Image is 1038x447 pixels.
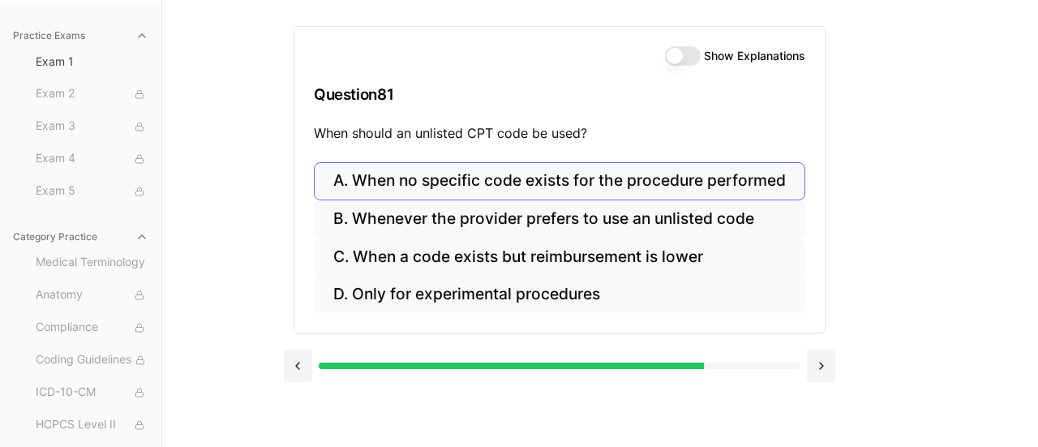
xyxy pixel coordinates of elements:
span: Compliance [36,319,148,337]
span: Exam 1 [36,54,148,70]
button: HCPCS Level II [29,412,155,438]
button: Compliance [29,315,155,341]
span: Exam 2 [36,85,148,103]
span: Coding Guidelines [36,351,148,369]
button: A. When no specific code exists for the procedure performed [314,162,805,200]
span: Exam 4 [36,150,148,168]
button: Medical Terminology [29,250,155,276]
label: Show Explanations [704,50,805,62]
h3: Question 81 [314,71,805,118]
button: Exam 2 [29,81,155,107]
button: Exam 5 [29,178,155,204]
button: Exam 4 [29,146,155,172]
button: Exam 3 [29,114,155,140]
span: Anatomy [36,286,148,304]
button: Coding Guidelines [29,347,155,373]
span: Exam 5 [36,183,148,200]
button: Category Practice [6,224,155,250]
button: Practice Exams [6,23,155,49]
button: C. When a code exists but reimbursement is lower [314,238,805,276]
span: Exam 3 [36,118,148,135]
p: When should an unlisted CPT code be used? [314,123,805,143]
span: HCPCS Level II [36,416,148,434]
span: ICD-10-CM [36,384,148,402]
button: Anatomy [29,282,155,308]
button: D. Only for experimental procedures [314,276,805,314]
button: Exam 1 [29,49,155,75]
button: B. Whenever the provider prefers to use an unlisted code [314,200,805,239]
button: ICD-10-CM [29,380,155,406]
span: Medical Terminology [36,254,148,272]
